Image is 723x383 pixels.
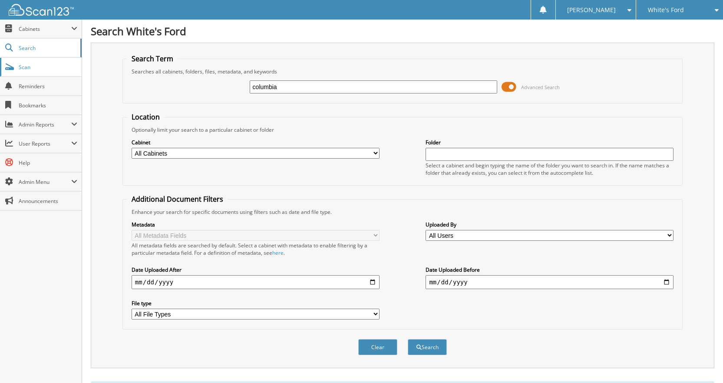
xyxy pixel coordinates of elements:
legend: Search Term [127,54,178,63]
span: Bookmarks [19,102,77,109]
div: Optionally limit your search to a particular cabinet or folder [127,126,678,133]
label: Date Uploaded After [132,266,380,273]
span: Announcements [19,197,77,205]
label: Metadata [132,221,380,228]
button: Search [408,339,447,355]
img: scan123-logo-white.svg [9,4,74,16]
label: File type [132,300,380,307]
div: All metadata fields are searched by default. Select a cabinet with metadata to enable filtering b... [132,242,380,256]
input: start [132,275,380,289]
span: [PERSON_NAME] [567,7,616,13]
div: Select a cabinet and begin typing the name of the folder you want to search in. If the name match... [426,162,673,177]
input: end [426,275,673,289]
span: Help [19,159,77,167]
legend: Location [127,112,164,122]
button: Clear [358,339,397,355]
label: Uploaded By [426,221,673,228]
span: Scan [19,63,77,71]
div: Enhance your search for specific documents using filters such as date and file type. [127,208,678,216]
span: Search [19,44,76,52]
h1: Search White's Ford [91,24,714,38]
span: Admin Menu [19,178,71,186]
span: Reminders [19,83,77,90]
a: here [272,249,284,256]
label: Date Uploaded Before [426,266,673,273]
span: User Reports [19,140,71,147]
span: White's Ford [648,7,684,13]
span: Cabinets [19,25,71,33]
div: Searches all cabinets, folders, files, metadata, and keywords [127,68,678,75]
label: Cabinet [132,139,380,146]
label: Folder [426,139,673,146]
span: Advanced Search [521,84,560,90]
span: Admin Reports [19,121,71,128]
iframe: Chat Widget [680,341,723,383]
legend: Additional Document Filters [127,194,228,204]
